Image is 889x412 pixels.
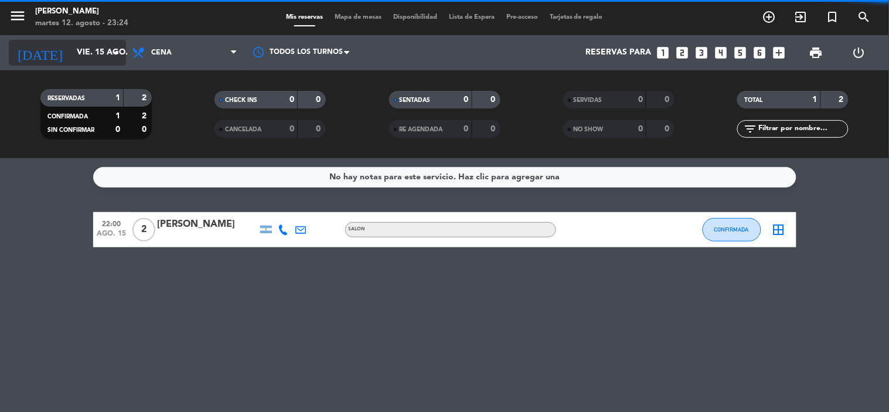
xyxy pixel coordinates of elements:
[464,125,469,133] strong: 0
[97,230,127,243] span: ago. 15
[837,35,880,70] div: LOG OUT
[857,10,871,24] i: search
[132,218,155,241] span: 2
[638,125,643,133] strong: 0
[794,10,808,24] i: exit_to_app
[500,14,544,21] span: Pre-acceso
[289,96,294,104] strong: 0
[809,46,823,60] span: print
[839,96,846,104] strong: 2
[9,7,26,25] i: menu
[115,94,120,102] strong: 1
[772,45,787,60] i: add_box
[752,45,768,60] i: looks_6
[574,97,602,103] span: SERVIDAS
[762,10,776,24] i: add_circle_outline
[329,14,387,21] span: Mapa de mesas
[638,96,643,104] strong: 0
[675,45,690,60] i: looks_two
[656,45,671,60] i: looks_one
[772,223,786,237] i: border_all
[757,122,848,135] input: Filtrar por nombre...
[225,97,257,103] span: CHECK INS
[280,14,329,21] span: Mis reservas
[35,18,128,29] div: martes 12. agosto - 23:24
[142,125,149,134] strong: 0
[97,216,127,230] span: 22:00
[665,125,672,133] strong: 0
[289,125,294,133] strong: 0
[714,45,729,60] i: looks_4
[813,96,818,104] strong: 1
[586,48,652,57] span: Reservas para
[115,112,120,120] strong: 1
[47,96,85,101] span: RESERVADAS
[714,226,749,233] span: CONFIRMADA
[744,97,762,103] span: TOTAL
[400,127,443,132] span: RE AGENDADA
[349,227,366,231] span: SALON
[574,127,604,132] span: NO SHOW
[464,96,469,104] strong: 0
[9,7,26,29] button: menu
[491,125,498,133] strong: 0
[47,114,88,120] span: CONFIRMADA
[703,218,761,241] button: CONFIRMADA
[826,10,840,24] i: turned_in_not
[694,45,710,60] i: looks_3
[665,96,672,104] strong: 0
[329,171,560,184] div: No hay notas para este servicio. Haz clic para agregar una
[743,122,757,136] i: filter_list
[491,96,498,104] strong: 0
[151,49,172,57] span: Cena
[400,97,431,103] span: SENTADAS
[158,217,257,232] div: [PERSON_NAME]
[316,96,323,104] strong: 0
[35,6,128,18] div: [PERSON_NAME]
[109,46,123,60] i: arrow_drop_down
[142,94,149,102] strong: 2
[47,127,94,133] span: SIN CONFIRMAR
[142,112,149,120] strong: 2
[115,125,120,134] strong: 0
[225,127,261,132] span: CANCELADA
[387,14,443,21] span: Disponibilidad
[443,14,500,21] span: Lista de Espera
[544,14,609,21] span: Tarjetas de regalo
[733,45,748,60] i: looks_5
[9,40,71,66] i: [DATE]
[852,46,866,60] i: power_settings_new
[316,125,323,133] strong: 0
